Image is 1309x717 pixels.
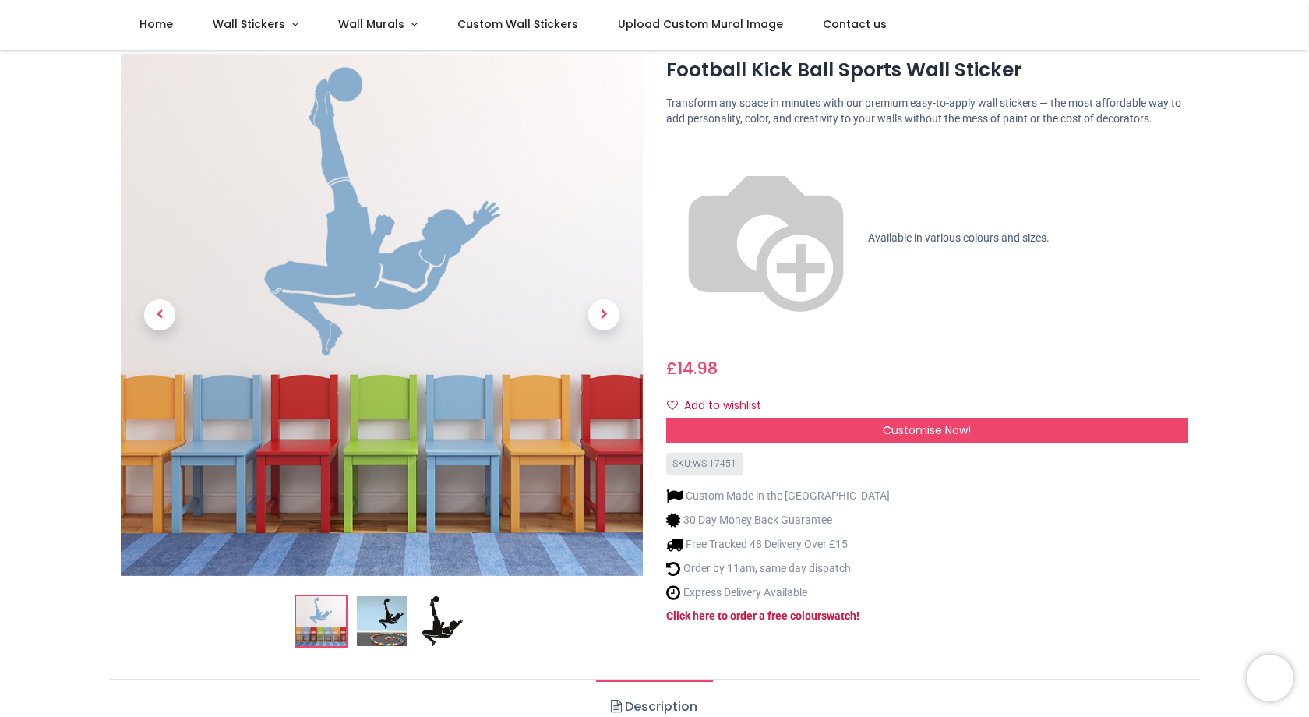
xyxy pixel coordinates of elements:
[418,596,467,646] img: WS-17451-03
[666,585,890,601] li: Express Delivery Available
[666,488,890,504] li: Custom Made in the [GEOGRAPHIC_DATA]
[296,596,346,646] img: Football Kick Ball Sports Wall Sticker
[338,16,404,32] span: Wall Murals
[677,357,718,380] span: 14.98
[666,560,890,577] li: Order by 11am, same day dispatch
[618,16,783,32] span: Upload Custom Mural Image
[565,132,643,497] a: Next
[883,422,971,438] span: Customise Now!
[666,139,866,338] img: color-wheel.png
[856,609,859,622] a: !
[666,57,1188,83] h1: Football Kick Ball Sports Wall Sticker
[868,231,1050,244] span: Available in various colours and sizes.
[823,16,887,32] span: Contact us
[121,54,643,576] img: Football Kick Ball Sports Wall Sticker
[457,16,578,32] span: Custom Wall Stickers
[666,96,1188,126] p: Transform any space in minutes with our premium easy-to-apply wall stickers — the most affordable...
[144,299,175,330] span: Previous
[666,609,821,622] a: Click here to order a free colour
[588,299,619,330] span: Next
[667,400,678,411] i: Add to wishlist
[1247,655,1293,701] iframe: Brevo live chat
[139,16,173,32] span: Home
[666,536,890,553] li: Free Tracked 48 Delivery Over £15
[357,596,407,646] img: WS-17451-02
[821,609,856,622] a: swatch
[666,453,743,475] div: SKU: WS-17451
[666,512,890,528] li: 30 Day Money Back Guarantee
[121,132,199,497] a: Previous
[666,357,718,380] span: £
[666,393,774,419] button: Add to wishlistAdd to wishlist
[213,16,285,32] span: Wall Stickers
